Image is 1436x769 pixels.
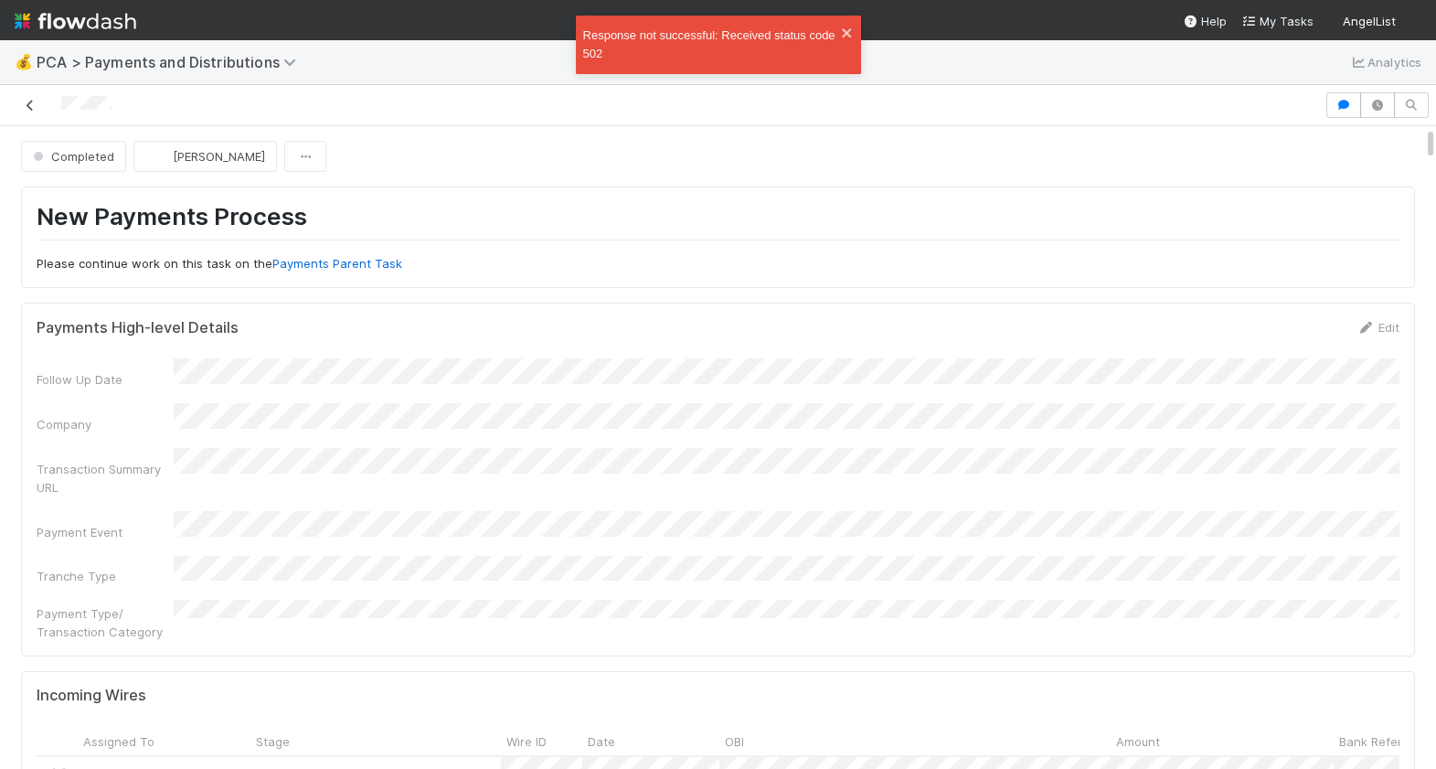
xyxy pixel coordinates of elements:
span: Bank Reference [1339,732,1431,751]
img: avatar_e7d5656d-bda2-4d83-89d6-b6f9721f96bd.png [149,147,167,166]
a: Edit [1356,320,1399,335]
span: Completed [29,149,114,164]
button: [PERSON_NAME] [133,141,277,172]
span: My Tasks [1241,14,1314,28]
div: Help [1183,12,1227,30]
h5: Incoming Wires [37,687,146,705]
span: Amount [1116,732,1160,751]
span: Stage [256,732,290,751]
div: Company [37,415,174,433]
img: avatar_87e1a465-5456-4979-8ac4-f0cdb5bbfe2d.png [1403,13,1421,31]
h5: Payments High-level Details [37,319,239,337]
button: Completed [21,141,126,172]
div: Tranche Type [37,567,174,585]
a: Analytics [1349,51,1421,73]
span: Date [588,732,615,751]
div: Payment Type/ Transaction Category [37,604,174,641]
span: Wire ID [506,732,547,751]
p: Please continue work on this task on the [37,255,1399,273]
h1: New Payments Process [37,202,1399,240]
button: close [841,23,854,41]
a: My Tasks [1241,12,1314,30]
div: Payment Event [37,523,174,541]
span: OBI [725,732,744,751]
div: Follow Up Date [37,370,174,389]
div: Response not successful: Received status code 502 [583,27,841,63]
a: Payments Parent Task [272,256,402,271]
span: PCA > Payments and Distributions [37,53,305,71]
span: AngelList [1343,14,1396,28]
div: Transaction Summary URL [37,460,174,497]
span: [PERSON_NAME] [173,149,265,164]
span: 💰 [15,54,33,69]
span: Assigned To [83,732,154,751]
img: logo-inverted-e16ddd16eac7371096b0.svg [15,5,136,37]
